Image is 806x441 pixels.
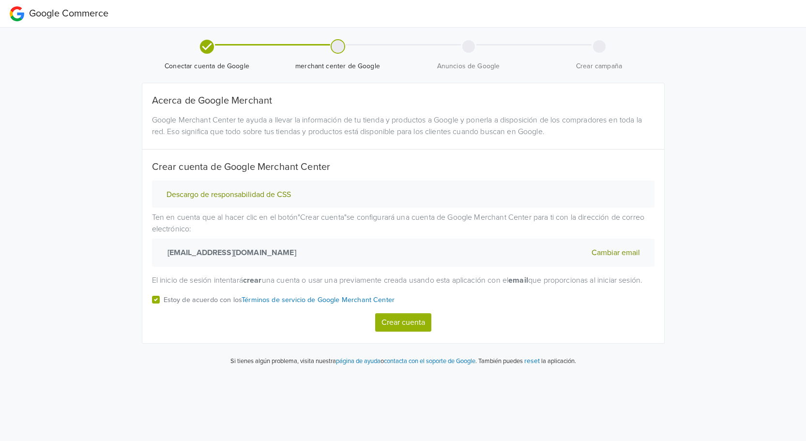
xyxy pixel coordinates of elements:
[477,355,576,366] p: También puedes la aplicación.
[146,61,269,71] span: Conectar cuenta de Google
[164,247,296,259] strong: [EMAIL_ADDRESS][DOMAIN_NAME]
[164,190,294,200] button: Descargo de responsabilidad de CSS
[375,313,431,332] button: Crear cuenta
[152,274,654,286] p: El inicio de sesión intentará una cuenta o usar una previamente creada usando esta aplicación con...
[230,357,477,366] p: Si tienes algún problema, visita nuestra o .
[152,212,654,267] p: Ten en cuenta que al hacer clic en el botón " Crear cuenta " se configurará una cuenta de Google ...
[524,355,540,366] button: reset
[407,61,530,71] span: Anuncios de Google
[29,8,108,19] span: Google Commerce
[243,275,262,285] strong: crear
[242,296,395,304] a: Términos de servicio de Google Merchant Center
[538,61,661,71] span: Crear campaña
[164,295,395,305] p: Estoy de acuerdo con los
[336,357,380,365] a: página de ayuda
[152,161,654,173] h5: Crear cuenta de Google Merchant Center
[276,61,399,71] span: merchant center de Google
[152,95,654,106] h5: Acerca de Google Merchant
[145,114,662,137] div: Google Merchant Center te ayuda a llevar la información de tu tienda y productos a Google y poner...
[589,246,643,259] button: Cambiar email
[384,357,475,365] a: contacta con el soporte de Google
[508,275,528,285] strong: email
